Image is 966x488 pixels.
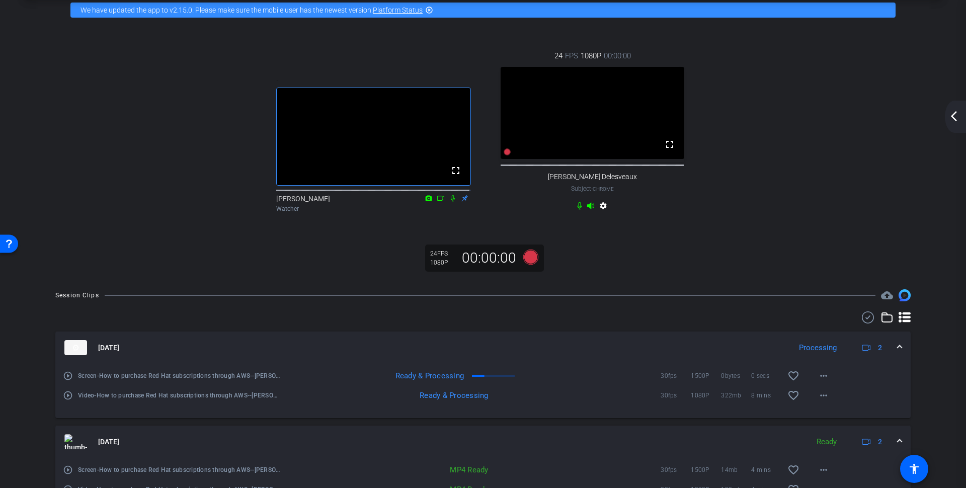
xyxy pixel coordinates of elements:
[78,390,281,400] span: Video-How to purchase Red Hat subscriptions through AWS--[PERSON_NAME] Delesveaux-2025-10-09-09-1...
[581,50,601,61] span: 1080P
[63,465,73,475] mat-icon: play_circle_outline
[664,138,676,150] mat-icon: fullscreen
[812,436,842,448] div: Ready
[593,186,614,192] span: Chrome
[604,50,631,61] span: 00:00:00
[565,50,578,61] span: FPS
[661,465,691,475] span: 30fps
[787,464,799,476] mat-icon: favorite_border
[751,465,781,475] span: 4 mins
[430,250,455,258] div: 24
[661,390,691,400] span: 30fps
[55,332,911,364] mat-expansion-panel-header: thumb-nail[DATE]Processing2
[63,371,73,381] mat-icon: play_circle_outline
[276,204,471,213] div: Watcher
[371,371,469,381] div: Ready & Processing
[395,465,494,475] div: MP4 Ready
[425,6,433,14] mat-icon: highlight_off
[899,289,911,301] img: Session clips
[63,390,73,400] mat-icon: play_circle_outline
[597,202,609,214] mat-icon: settings
[691,371,721,381] span: 1500P
[948,110,960,122] mat-icon: arrow_back_ios_new
[661,371,691,381] span: 30fps
[751,390,781,400] span: 8 mins
[794,342,842,354] div: Processing
[878,343,882,353] span: 2
[373,6,423,14] a: Platform Status
[70,3,896,18] div: We have updated the app to v2.15.0. Please make sure the mobile user has the newest version.
[721,390,751,400] span: 322mb
[818,370,830,382] mat-icon: more_horiz
[881,289,893,301] span: Destinations for your clips
[55,426,911,458] mat-expansion-panel-header: thumb-nail[DATE]Ready2
[78,371,281,381] span: Screen-How to purchase Red Hat subscriptions through AWS--[PERSON_NAME] Delesveaux-2025-10-09-09-...
[64,434,87,449] img: thumb-nail
[818,389,830,401] mat-icon: more_horiz
[554,50,562,61] span: 24
[276,194,471,213] div: [PERSON_NAME]
[721,371,751,381] span: 0bytes
[98,343,119,353] span: [DATE]
[55,364,911,418] div: thumb-nail[DATE]Processing2
[430,259,455,267] div: 1080P
[78,465,281,475] span: Screen-How to purchase Red Hat subscriptions through AWS--[PERSON_NAME] Delesveaux-2025-10-09-09-...
[691,390,721,400] span: 1080P
[437,250,448,257] span: FPS
[881,289,893,301] mat-icon: cloud_upload
[548,173,637,181] span: [PERSON_NAME] Delesveaux
[787,389,799,401] mat-icon: favorite_border
[55,290,99,300] div: Session Clips
[64,340,87,355] img: thumb-nail
[908,463,920,475] mat-icon: accessibility
[450,165,462,177] mat-icon: fullscreen
[721,465,751,475] span: 14mb
[98,437,119,447] span: [DATE]
[591,185,593,192] span: -
[276,70,471,88] div: .
[571,184,614,193] span: Subject
[751,371,781,381] span: 0 secs
[691,465,721,475] span: 1500P
[787,370,799,382] mat-icon: favorite_border
[818,464,830,476] mat-icon: more_horiz
[878,437,882,447] span: 2
[395,390,494,400] div: Ready & Processing
[455,250,523,267] div: 00:00:00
